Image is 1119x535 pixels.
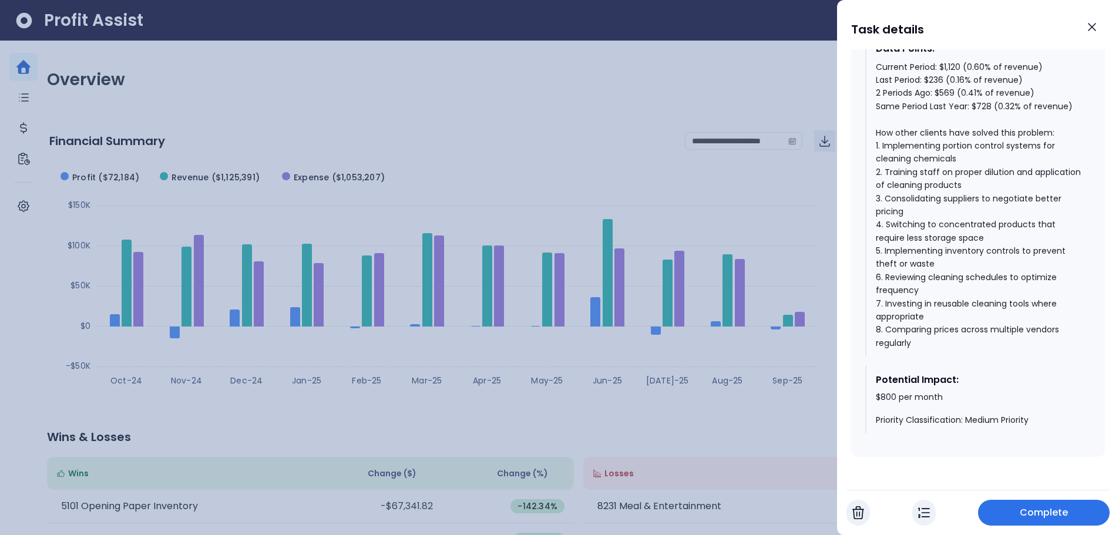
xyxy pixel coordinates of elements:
[876,60,1081,350] div: Current Period: $1,120 (0.60% of revenue) Last Period: $236 (0.16% of revenue) 2 Periods Ago: $56...
[1079,14,1105,40] button: Close
[876,392,1081,426] div: $800 per month Priority Classification: Medium Priority
[852,506,864,520] img: Cancel Task
[876,373,1081,387] div: Potential Impact:
[918,506,930,520] img: In Progress
[1020,506,1068,520] span: Complete
[851,19,924,40] h1: Task details
[978,500,1110,526] button: Complete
